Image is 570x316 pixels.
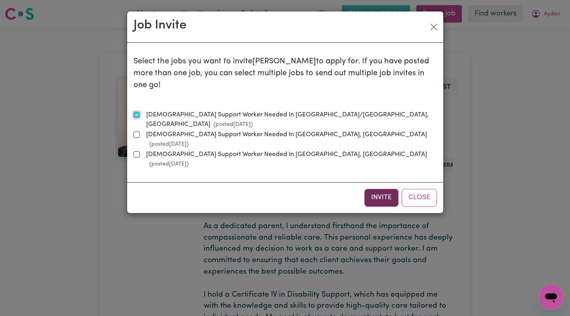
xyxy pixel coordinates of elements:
label: [DEMOGRAPHIC_DATA] Support Worker Needed In [GEOGRAPHIC_DATA], [GEOGRAPHIC_DATA] [143,130,437,149]
small: (posted [DATE] ) [146,141,189,147]
button: Close [402,189,437,206]
h2: Job Invite [133,18,187,33]
label: [DEMOGRAPHIC_DATA] Support Worker Needed In [GEOGRAPHIC_DATA], [GEOGRAPHIC_DATA] [143,150,437,169]
small: (posted [DATE] ) [210,122,253,128]
p: Select the jobs you want to invite [PERSON_NAME] to apply for. If you have posted more than one j... [133,55,437,91]
button: Close [427,21,440,33]
button: Invite [364,189,398,206]
iframe: Button to launch messaging window [538,284,564,310]
label: [DEMOGRAPHIC_DATA] Support Worker Needed In [GEOGRAPHIC_DATA]/[GEOGRAPHIC_DATA], [GEOGRAPHIC_DATA] [143,110,437,129]
small: (posted [DATE] ) [146,161,189,167]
